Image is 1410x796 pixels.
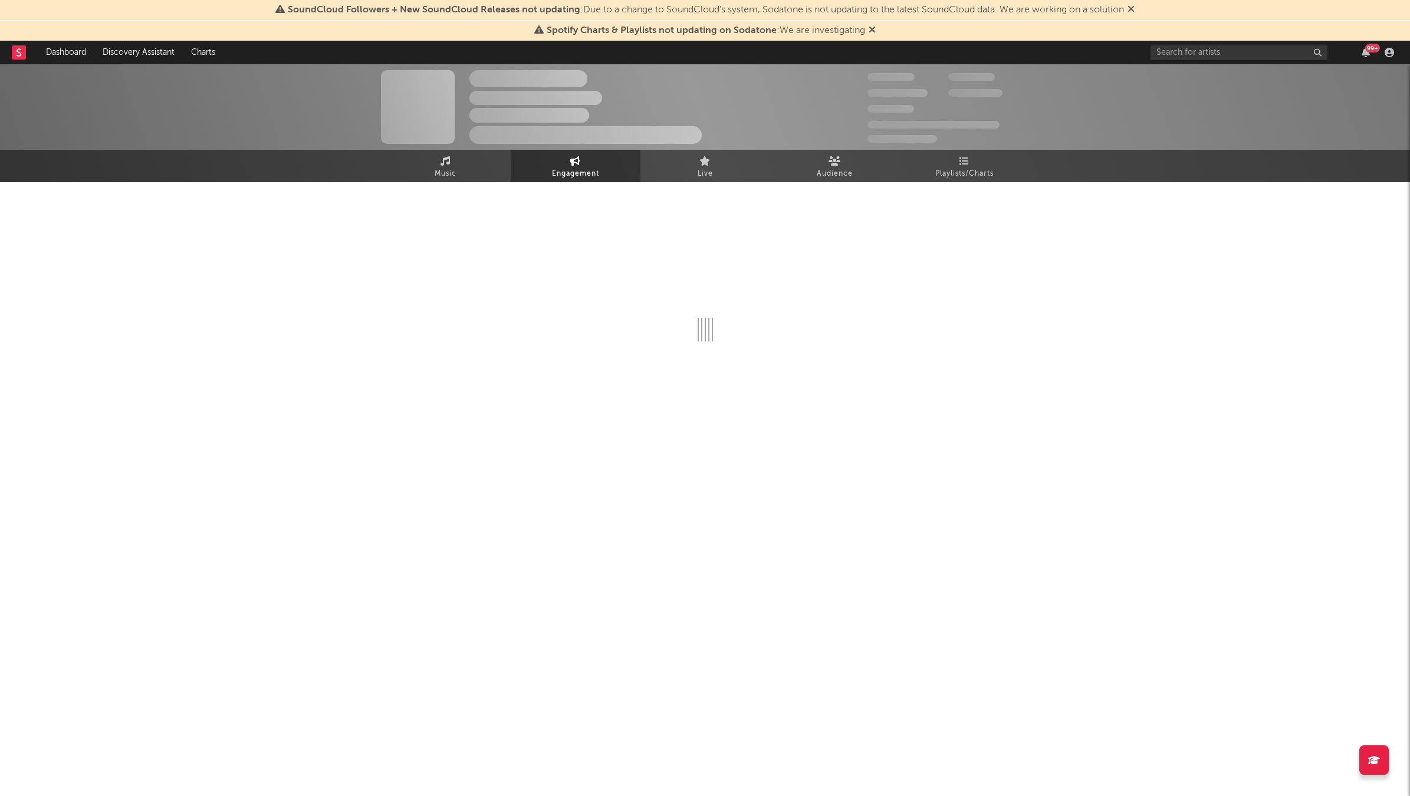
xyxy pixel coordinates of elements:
[948,89,1003,97] span: 1,000,000
[183,41,224,64] a: Charts
[1151,45,1327,60] input: Search for artists
[770,150,900,182] a: Audience
[867,89,928,97] span: 50,000,000
[867,121,1000,129] span: 50,000,000 Monthly Listeners
[94,41,183,64] a: Discovery Assistant
[381,150,511,182] a: Music
[867,135,937,143] span: Jump Score: 85.0
[511,150,640,182] a: Engagement
[867,105,914,113] span: 100,000
[869,26,876,35] span: Dismiss
[900,150,1030,182] a: Playlists/Charts
[867,73,915,81] span: 300,000
[1362,48,1370,57] button: 99+
[547,26,865,35] span: : We are investigating
[640,150,770,182] a: Live
[698,167,713,181] span: Live
[1128,5,1135,15] span: Dismiss
[547,26,777,35] span: Spotify Charts & Playlists not updating on Sodatone
[38,41,94,64] a: Dashboard
[948,73,995,81] span: 100,000
[817,167,853,181] span: Audience
[288,5,1124,15] span: : Due to a change to SoundCloud's system, Sodatone is not updating to the latest SoundCloud data....
[288,5,580,15] span: SoundCloud Followers + New SoundCloud Releases not updating
[935,167,994,181] span: Playlists/Charts
[552,167,599,181] span: Engagement
[435,167,456,181] span: Music
[1365,44,1380,52] div: 99 +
